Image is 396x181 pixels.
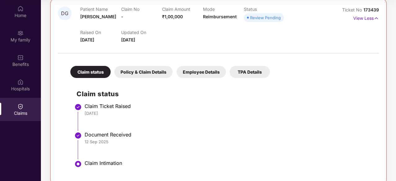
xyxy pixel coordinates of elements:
[74,132,82,139] img: svg+xml;base64,PHN2ZyBpZD0iU3RlcC1Eb25lLTMyeDMyIiB4bWxucz0iaHR0cDovL3d3dy53My5vcmcvMjAwMC9zdmciIH...
[85,110,373,116] div: [DATE]
[17,79,24,85] img: svg+xml;base64,PHN2ZyBpZD0iSG9zcGl0YWxzIiB4bWxucz0iaHR0cDovL3d3dy53My5vcmcvMjAwMC9zdmciIHdpZHRoPS...
[121,37,135,42] span: [DATE]
[162,6,203,12] p: Claim Amount
[74,160,82,168] img: svg+xml;base64,PHN2ZyBpZD0iU3RlcC1BY3RpdmUtMzJ4MzIiIHhtbG5zPSJodHRwOi8vd3d3LnczLm9yZy8yMDAwL3N2Zy...
[17,6,24,12] img: svg+xml;base64,PHN2ZyBpZD0iSG9tZSIgeG1sbnM9Imh0dHA6Ly93d3cudzMub3JnLzIwMDAvc3ZnIiB3aWR0aD0iMjAiIG...
[17,103,24,110] img: svg+xml;base64,PHN2ZyBpZD0iQ2xhaW0iIHhtbG5zPSJodHRwOi8vd3d3LnczLm9yZy8yMDAwL3N2ZyIgd2lkdGg9IjIwIi...
[70,66,111,78] div: Claim status
[61,11,68,16] span: DG
[162,14,183,19] span: ₹1,00,000
[74,103,82,111] img: svg+xml;base64,PHN2ZyBpZD0iU3RlcC1Eb25lLTMyeDMyIiB4bWxucz0iaHR0cDovL3d3dy53My5vcmcvMjAwMC9zdmciIH...
[80,6,121,12] p: Patient Name
[230,66,270,78] div: TPA Details
[342,7,363,12] span: Ticket No
[17,54,24,61] img: svg+xml;base64,PHN2ZyBpZD0iQmVuZWZpdHMiIHhtbG5zPSJodHRwOi8vd3d3LnczLm9yZy8yMDAwL3N2ZyIgd2lkdGg9Ij...
[85,131,373,138] div: Document Received
[244,6,285,12] p: Status
[203,6,244,12] p: Mode
[177,66,226,78] div: Employee Details
[80,14,116,19] span: [PERSON_NAME]
[363,7,379,12] span: 173439
[121,6,162,12] p: Claim No
[85,103,373,109] div: Claim Ticket Raised
[114,66,173,78] div: Policy & Claim Details
[121,30,162,35] p: Updated On
[121,14,123,19] span: -
[353,13,379,22] p: View Less
[80,37,94,42] span: [DATE]
[203,14,237,19] span: Reimbursement
[85,160,373,166] div: Claim Intimation
[85,139,373,144] div: 12 Sep 2025
[80,30,121,35] p: Raised On
[77,89,373,99] h2: Claim status
[374,15,379,22] img: svg+xml;base64,PHN2ZyB4bWxucz0iaHR0cDovL3d3dy53My5vcmcvMjAwMC9zdmciIHdpZHRoPSIxNyIgaGVpZ2h0PSIxNy...
[17,30,24,36] img: svg+xml;base64,PHN2ZyB3aWR0aD0iMjAiIGhlaWdodD0iMjAiIHZpZXdCb3g9IjAgMCAyMCAyMCIgZmlsbD0ibm9uZSIgeG...
[250,15,281,21] div: Review Pending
